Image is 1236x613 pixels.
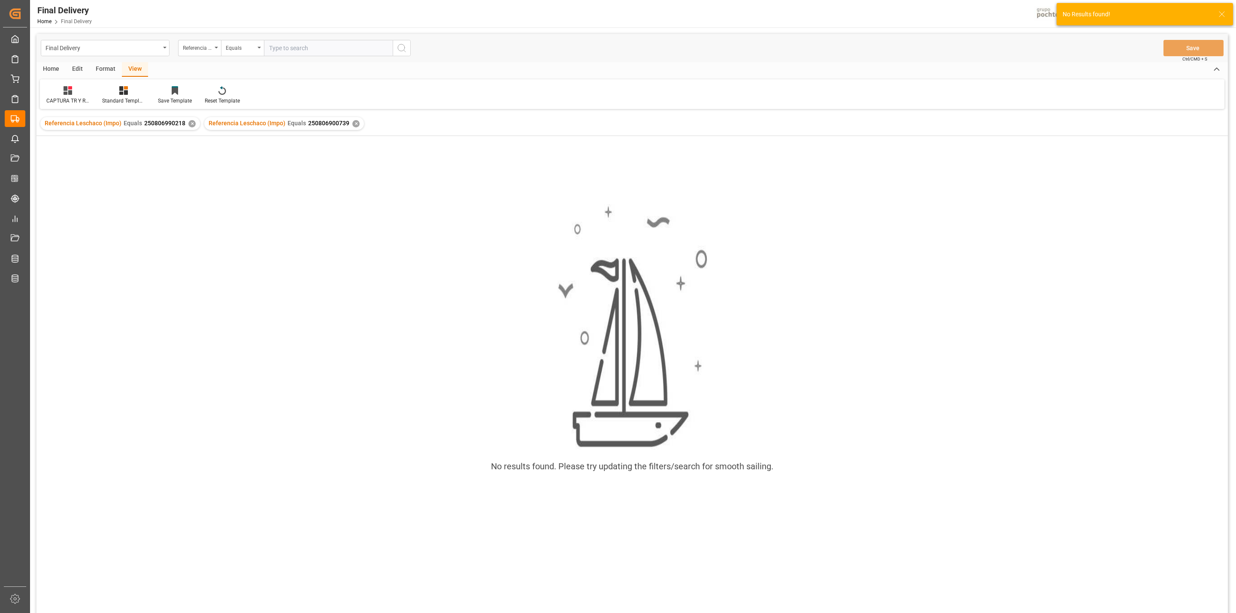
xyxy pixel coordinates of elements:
[45,42,160,53] div: Final Delivery
[1063,10,1210,19] div: No Results found!
[102,97,145,105] div: Standard Templates
[158,97,192,105] div: Save Template
[36,62,66,77] div: Home
[221,40,264,56] button: open menu
[393,40,411,56] button: search button
[188,120,196,127] div: ✕
[122,62,148,77] div: View
[183,42,212,52] div: Referencia Leschaco (Impo)
[205,97,240,105] div: Reset Template
[37,18,51,24] a: Home
[264,40,393,56] input: Type to search
[352,120,360,127] div: ✕
[178,40,221,56] button: open menu
[209,120,285,127] span: Referencia Leschaco (Impo)
[124,120,142,127] span: Equals
[45,120,121,127] span: Referencia Leschaco (Impo)
[308,120,349,127] span: 250806900739
[491,460,773,473] div: No results found. Please try updating the filters/search for smooth sailing.
[226,42,255,52] div: Equals
[66,62,89,77] div: Edit
[557,204,707,450] img: smooth_sailing.jpeg
[41,40,170,56] button: open menu
[1163,40,1224,56] button: Save
[89,62,122,77] div: Format
[1034,6,1076,21] img: pochtecaImg.jpg_1689854062.jpg
[37,4,92,17] div: Final Delivery
[1182,56,1207,62] span: Ctrl/CMD + S
[46,97,89,105] div: CAPTURA TR Y RETRASO + FECHA DE ENTREGA
[144,120,185,127] span: 250806990218
[288,120,306,127] span: Equals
